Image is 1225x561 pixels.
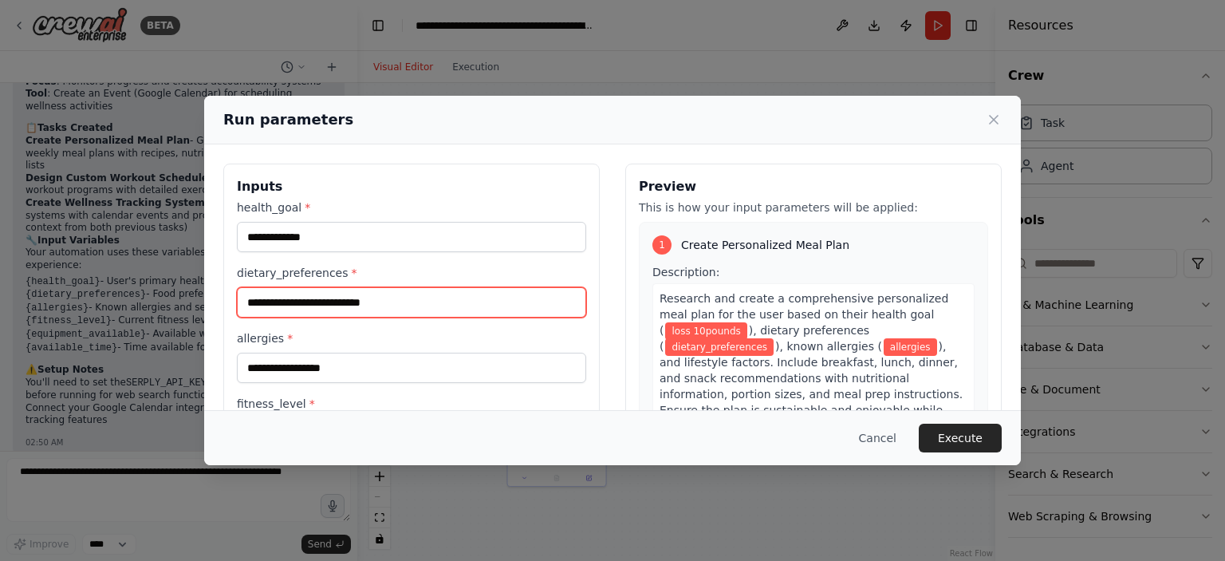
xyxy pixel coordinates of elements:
span: Create Personalized Meal Plan [681,237,849,253]
button: Execute [919,424,1002,452]
span: Variable: dietary_preferences [665,338,774,356]
label: fitness_level [237,396,586,412]
button: Cancel [846,424,909,452]
label: health_goal [237,200,586,215]
p: This is how your input parameters will be applied: [639,200,988,215]
span: Research and create a comprehensive personalized meal plan for the user based on their health goal ( [660,292,948,337]
span: Description: [652,266,719,279]
span: ), dietary preferences ( [660,324,869,353]
label: allergies [237,330,586,346]
span: ), known allergies ( [775,340,882,353]
span: Variable: health_goal [665,322,746,340]
h3: Inputs [237,177,586,196]
span: Variable: allergies [884,338,937,356]
h3: Preview [639,177,988,196]
div: 1 [652,235,672,255]
label: dietary_preferences [237,265,586,281]
h2: Run parameters [223,109,353,131]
